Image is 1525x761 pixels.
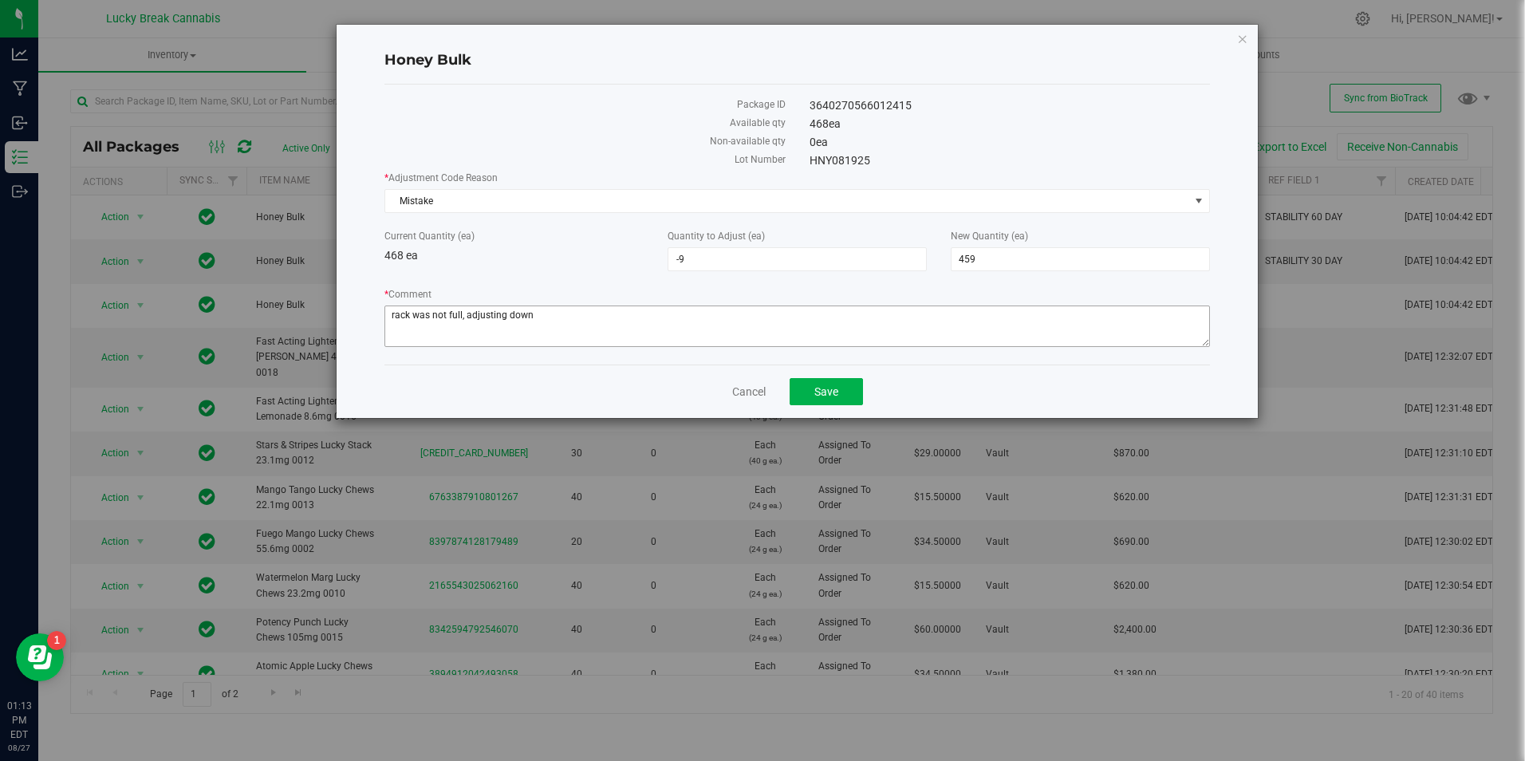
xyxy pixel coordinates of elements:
label: Adjustment Code Reason [384,171,1209,185]
span: 0 [810,136,828,148]
h4: Honey Bulk [384,50,1209,71]
button: Save [790,378,863,405]
a: Cancel [732,384,766,400]
label: New Quantity (ea) [951,229,1210,243]
span: Mistake [385,190,1188,212]
label: Available qty [384,116,785,130]
span: select [1188,190,1208,212]
span: ea [829,117,841,130]
div: 3640270566012415 [798,97,1222,114]
label: Quantity to Adjust (ea) [668,229,927,243]
span: ea [816,136,828,148]
span: 468 [810,117,841,130]
span: 468 ea [384,249,418,262]
label: Current Quantity (ea) [384,229,644,243]
label: Comment [384,287,1209,302]
input: 459 [952,248,1209,270]
label: Non-available qty [384,134,785,148]
div: HNY081925 [798,152,1222,169]
label: Package ID [384,97,785,112]
iframe: Resource center unread badge [47,631,66,650]
label: Lot Number [384,152,785,167]
iframe: Resource center [16,633,64,681]
input: -9 [668,248,926,270]
span: Save [814,385,838,398]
